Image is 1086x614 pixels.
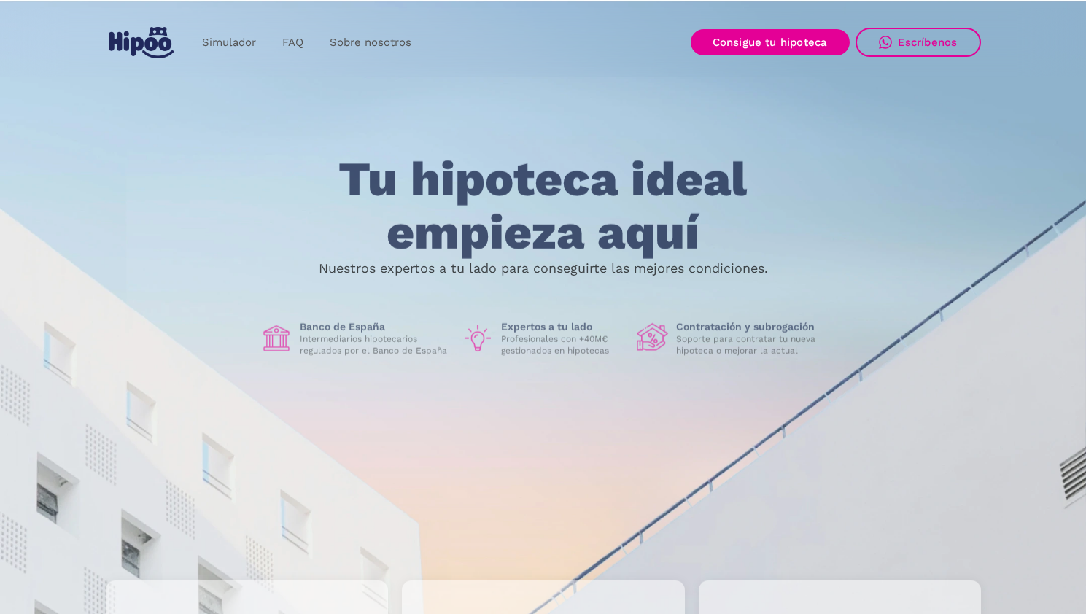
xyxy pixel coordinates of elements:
h1: Expertos a tu lado [501,320,625,333]
h1: Tu hipoteca ideal empieza aquí [266,153,819,259]
h1: Banco de España [300,320,450,333]
a: Sobre nosotros [317,28,424,57]
a: Consigue tu hipoteca [691,29,850,55]
p: Intermediarios hipotecarios regulados por el Banco de España [300,333,450,357]
p: Soporte para contratar tu nueva hipoteca o mejorar la actual [676,333,826,357]
p: Profesionales con +40M€ gestionados en hipotecas [501,333,625,357]
a: Simulador [189,28,269,57]
a: FAQ [269,28,317,57]
div: Escríbenos [898,36,958,49]
a: Escríbenos [856,28,981,57]
p: Nuestros expertos a tu lado para conseguirte las mejores condiciones. [319,263,768,274]
h1: Contratación y subrogación [676,320,826,333]
a: home [106,21,177,64]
